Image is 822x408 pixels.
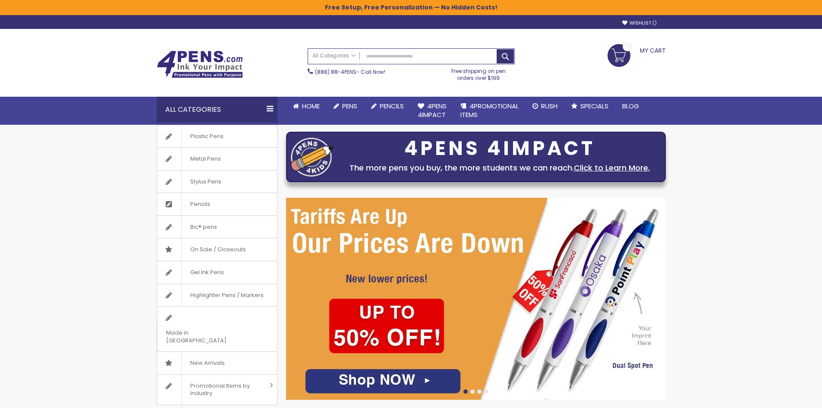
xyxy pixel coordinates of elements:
img: four_pen_logo.png [291,137,334,177]
span: On Sale / Closeouts [181,238,255,261]
a: 4PROMOTIONALITEMS [454,97,526,125]
div: Free shipping on pen orders over $199 [442,64,515,82]
a: Plastic Pens [157,125,277,148]
img: 4Pens Custom Pens and Promotional Products [157,51,243,78]
span: 4PROMOTIONAL ITEMS [460,101,519,119]
a: Wishlist [622,20,657,26]
span: Bic® pens [181,216,226,238]
a: Specials [564,97,615,116]
span: Specials [580,101,608,111]
a: Pencils [157,193,277,215]
a: Bic® pens [157,216,277,238]
span: 4Pens 4impact [418,101,447,119]
a: On Sale / Closeouts [157,238,277,261]
span: Highlighter Pens / Markers [181,284,272,307]
a: Pencils [364,97,411,116]
a: Promotional Items by Industry [157,375,277,405]
img: /cheap-promotional-products.html [286,198,666,400]
span: Plastic Pens [181,125,232,148]
span: - Call Now! [315,68,385,76]
a: Rush [526,97,564,116]
a: Metal Pens [157,148,277,170]
span: Promotional Items by Industry [181,375,267,405]
span: Pencils [181,193,219,215]
div: 4PENS 4IMPACT [338,139,661,158]
a: Click to Learn More. [574,162,650,173]
div: The more pens you buy, the more students we can reach. [338,162,661,174]
span: Pens [342,101,357,111]
span: Metal Pens [181,148,230,170]
span: Stylus Pens [181,171,230,193]
span: Pencils [380,101,404,111]
a: Home [286,97,327,116]
span: Home [302,101,320,111]
a: Stylus Pens [157,171,277,193]
a: Made in [GEOGRAPHIC_DATA] [157,307,277,351]
div: All Categories [157,97,277,123]
span: Blog [622,101,639,111]
a: Blog [615,97,646,116]
span: Gel Ink Pens [181,261,233,284]
span: New Arrivals [181,352,233,374]
a: New Arrivals [157,352,277,374]
a: (888) 88-4PENS [315,68,356,76]
a: All Categories [308,49,360,63]
span: Made in [GEOGRAPHIC_DATA] [157,322,255,351]
a: Gel Ink Pens [157,261,277,284]
span: Rush [541,101,557,111]
a: 4Pens4impact [411,97,454,125]
a: Highlighter Pens / Markers [157,284,277,307]
a: Pens [327,97,364,116]
span: All Categories [312,52,356,59]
